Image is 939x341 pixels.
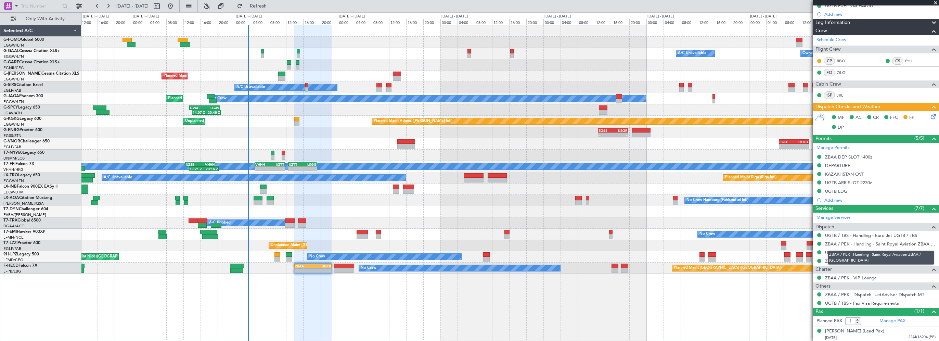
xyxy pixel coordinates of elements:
[18,16,72,21] span: Only With Activity
[183,19,201,25] div: 12:00
[599,128,613,132] div: EGSS
[3,117,41,121] a: G-KGKGLegacy 600
[3,77,24,82] a: EGGW/LTN
[271,240,383,251] div: Unplanned Maint [GEOGRAPHIC_DATA] ([GEOGRAPHIC_DATA])
[3,144,21,150] a: EGLF/FAB
[815,266,832,274] span: Charter
[816,318,842,325] label: Planned PAX
[3,196,52,200] a: LX-AOACitation Mustang
[825,3,873,9] div: UGTB FUEL VIA HADID
[164,71,271,81] div: Planned Maint [GEOGRAPHIC_DATA] ([GEOGRAPHIC_DATA])
[289,167,303,171] div: -
[815,135,832,143] span: Permits
[3,128,42,132] a: G-ENRGPraetor 600
[441,14,468,20] div: [DATE] - [DATE]
[647,14,674,20] div: [DATE] - [DATE]
[186,162,200,166] div: UZSB
[475,19,492,25] div: 08:00
[879,318,905,325] a: Manage PAX
[892,57,903,65] div: CS
[3,230,17,234] span: T7-EMI
[715,19,732,25] div: 16:00
[3,162,34,166] a: T7-FFIFalcon 7X
[815,205,833,213] span: Services
[3,65,24,71] a: EGNR/CEG
[838,124,844,131] span: DP
[3,224,24,229] a: DGAA/ACC
[3,230,45,234] a: T7-EMIHawker 900XP
[3,246,21,251] a: EGLF/FAB
[3,173,40,177] a: LX-TROLegacy 650
[815,46,841,53] span: Flight Crew
[3,139,50,143] a: G-VNORChallenger 650
[286,19,303,25] div: 12:00
[794,140,808,144] div: UTDD
[838,114,844,121] span: MF
[824,69,835,76] div: FO
[338,19,355,25] div: 00:00
[766,19,783,25] div: 04:00
[3,94,19,98] span: G-JAGA
[825,163,850,168] div: DEPARTURE
[3,72,79,76] a: G-[PERSON_NAME]Cessna Citation XLS
[612,19,629,25] div: 16:00
[269,19,286,25] div: 08:00
[686,195,748,205] div: No Crew Hamburg (Fuhlsbuttel Intl)
[825,241,936,247] a: ZBAA / PEK - Handling - Saint Royal Aviation ZBAA / [GEOGRAPHIC_DATA]
[3,156,25,161] a: DNMM/LOS
[794,144,808,148] div: -
[629,19,646,25] div: 20:00
[355,19,372,25] div: 04:00
[3,72,41,76] span: G-[PERSON_NAME]
[3,105,40,110] a: G-SPCYLegacy 650
[339,14,365,20] div: [DATE] - [DATE]
[361,263,376,273] div: No Crew
[236,14,262,20] div: [DATE] - [DATE]
[3,117,20,121] span: G-KGKG
[3,201,44,206] a: [PERSON_NAME]/QSA
[613,133,627,137] div: -
[3,178,24,184] a: EGGW/LTN
[149,19,166,25] div: 04:00
[749,19,766,25] div: 00:00
[3,207,19,211] span: T7-DYN
[104,173,132,183] div: A/C Unavailable
[56,252,138,262] div: Unplanned Maint Nice ([GEOGRAPHIC_DATA])
[244,4,273,9] span: Refresh
[185,116,271,126] div: Unplanned Maint [GEOGRAPHIC_DATA] (Ataturk)
[856,114,862,121] span: AC
[3,212,46,217] a: EVRA/[PERSON_NAME]
[816,37,846,43] a: Schedule Crew
[3,60,60,64] a: G-GARECessna Citation XLS+
[3,264,18,268] span: F-HECD
[440,19,458,25] div: 00:00
[458,19,475,25] div: 04:00
[313,264,331,268] div: UGTB
[303,19,320,25] div: 16:00
[578,19,595,25] div: 08:00
[3,185,17,189] span: LX-INB
[816,144,850,151] a: Manage Permits
[681,19,698,25] div: 08:00
[98,19,115,25] div: 16:00
[295,264,313,268] div: ZBAA
[8,13,74,24] button: Only With Activity
[698,19,715,25] div: 12:00
[732,19,749,25] div: 20:00
[211,93,227,104] div: No Crew
[3,257,23,263] a: LFMD/CEQ
[3,162,15,166] span: T7-FFI
[801,19,818,25] div: 12:00
[837,58,852,64] a: RBO
[873,114,879,121] span: CR
[802,48,814,59] div: Owner
[3,43,24,48] a: EGGW/LTN
[914,135,924,142] span: (5/5)
[908,334,936,340] span: 22AK16204 (PP)
[406,19,423,25] div: 16:00
[674,263,782,273] div: Planned Maint [GEOGRAPHIC_DATA] ([GEOGRAPHIC_DATA])
[3,49,19,53] span: G-GAAL
[780,144,794,148] div: -
[825,300,899,306] a: UGTB / TBS - Pax Visa Requirements
[3,99,24,104] a: EGGW/LTN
